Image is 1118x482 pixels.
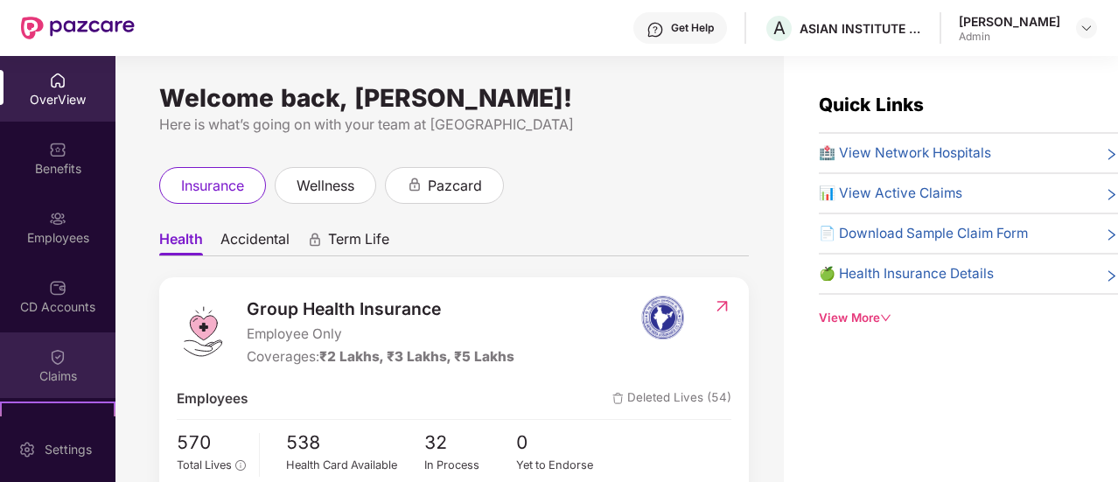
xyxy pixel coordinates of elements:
[713,297,731,315] img: RedirectIcon
[646,21,664,38] img: svg+xml;base64,PHN2ZyBpZD0iSGVscC0zMngzMiIgeG1sbnM9Imh0dHA6Ly93d3cudzMub3JnLzIwMDAvc3ZnIiB3aWR0aD...
[286,457,424,474] div: Health Card Available
[297,175,354,197] span: wellness
[39,441,97,458] div: Settings
[159,114,749,136] div: Here is what’s going on with your team at [GEOGRAPHIC_DATA]
[630,296,695,339] img: insurerIcon
[407,177,423,192] div: animation
[220,230,290,255] span: Accidental
[49,72,66,89] img: svg+xml;base64,PHN2ZyBpZD0iSG9tZSIgeG1sbnM9Imh0dHA6Ly93d3cudzMub3JnLzIwMDAvc3ZnIiB3aWR0aD0iMjAiIG...
[177,388,248,409] span: Employees
[819,263,994,284] span: 🍏 Health Insurance Details
[428,175,482,197] span: pazcard
[612,388,731,409] span: Deleted Lives (54)
[49,141,66,158] img: svg+xml;base64,PHN2ZyBpZD0iQmVuZWZpdHMiIHhtbG5zPSJodHRwOi8vd3d3LnczLm9yZy8yMDAwL3N2ZyIgd2lkdGg9Ij...
[177,429,246,458] span: 570
[773,17,786,38] span: A
[819,143,991,164] span: 🏥 View Network Hospitals
[1105,227,1118,244] span: right
[49,210,66,227] img: svg+xml;base64,PHN2ZyBpZD0iRW1wbG95ZWVzIiB4bWxucz0iaHR0cDovL3d3dy53My5vcmcvMjAwMC9zdmciIHdpZHRoPS...
[819,94,924,115] span: Quick Links
[516,429,609,458] span: 0
[424,457,517,474] div: In Process
[424,429,517,458] span: 32
[21,17,135,39] img: New Pazcare Logo
[1105,146,1118,164] span: right
[18,441,36,458] img: svg+xml;base64,PHN2ZyBpZD0iU2V0dGluZy0yMHgyMCIgeG1sbnM9Imh0dHA6Ly93d3cudzMub3JnLzIwMDAvc3ZnIiB3aW...
[177,458,232,472] span: Total Lives
[181,175,244,197] span: insurance
[1105,267,1118,284] span: right
[328,230,389,255] span: Term Life
[819,309,1118,327] div: View More
[307,232,323,248] div: animation
[49,279,66,297] img: svg+xml;base64,PHN2ZyBpZD0iQ0RfQWNjb3VudHMiIGRhdGEtbmFtZT0iQ0QgQWNjb3VudHMiIHhtbG5zPSJodHRwOi8vd3...
[49,348,66,366] img: svg+xml;base64,PHN2ZyBpZD0iQ2xhaW0iIHhtbG5zPSJodHRwOi8vd3d3LnczLm9yZy8yMDAwL3N2ZyIgd2lkdGg9IjIwIi...
[1105,186,1118,204] span: right
[1080,21,1094,35] img: svg+xml;base64,PHN2ZyBpZD0iRHJvcGRvd24tMzJ4MzIiIHhtbG5zPSJodHRwOi8vd3d3LnczLm9yZy8yMDAwL3N2ZyIgd2...
[159,230,203,255] span: Health
[671,21,714,35] div: Get Help
[247,346,514,367] div: Coverages:
[819,223,1028,244] span: 📄 Download Sample Claim Form
[235,460,245,470] span: info-circle
[319,348,514,365] span: ₹2 Lakhs, ₹3 Lakhs, ₹5 Lakhs
[286,429,424,458] span: 538
[516,457,609,474] div: Yet to Endorse
[880,312,891,324] span: down
[612,393,624,404] img: deleteIcon
[159,91,749,105] div: Welcome back, [PERSON_NAME]!
[177,305,229,358] img: logo
[800,20,922,37] div: ASIAN INSTITUTE OF NEPHROLOGY AND UROLOGY PRIVATE LIMITED
[819,183,962,204] span: 📊 View Active Claims
[247,296,514,322] span: Group Health Insurance
[959,13,1060,30] div: [PERSON_NAME]
[247,324,514,345] span: Employee Only
[959,30,1060,44] div: Admin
